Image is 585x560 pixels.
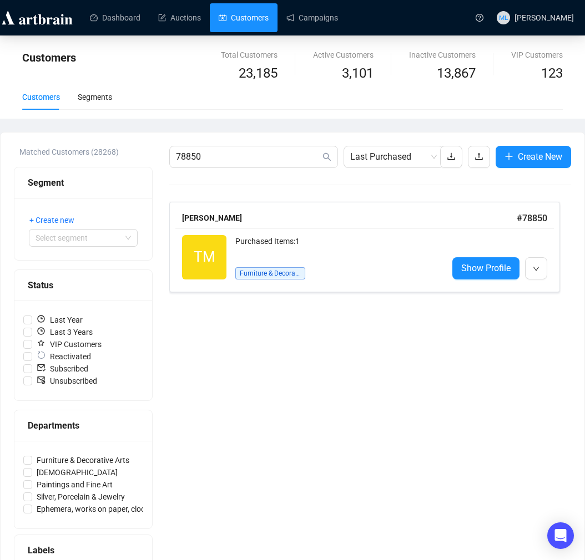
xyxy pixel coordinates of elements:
[32,326,97,338] span: Last 3 Years
[452,257,520,279] a: Show Profile
[194,246,215,268] span: TM
[511,49,563,61] div: VIP Customers
[28,419,139,432] div: Departments
[533,266,539,272] span: down
[32,466,122,478] span: [DEMOGRAPHIC_DATA]
[517,213,547,223] span: # 78850
[505,152,513,161] span: plus
[28,278,139,292] div: Status
[182,212,517,224] div: [PERSON_NAME]
[286,3,338,32] a: Campaigns
[32,503,173,515] span: Ephemera, works on paper, clocks, etc.
[158,3,201,32] a: Auctions
[235,235,439,257] div: Purchased Items: 1
[547,522,574,549] div: Open Intercom Messenger
[22,51,76,64] span: Customers
[176,150,320,164] input: Search Customer...
[28,543,139,557] div: Labels
[541,65,563,81] span: 123
[32,314,87,326] span: Last Year
[515,13,574,22] span: [PERSON_NAME]
[78,91,112,103] div: Segments
[409,49,476,61] div: Inactive Customers
[90,3,140,32] a: Dashboard
[32,338,106,350] span: VIP Customers
[496,146,571,168] button: Create New
[32,454,134,466] span: Furniture & Decorative Arts
[313,49,374,61] div: Active Customers
[19,146,153,158] div: Matched Customers (28268)
[32,491,129,503] span: Silver, Porcelain & Jewelry
[29,214,74,226] span: + Create new
[235,267,305,279] span: Furniture & Decorative Arts
[32,350,95,363] span: Reactivated
[169,202,571,292] a: [PERSON_NAME]#78850TMPurchased Items:1Furniture & Decorative ArtsShow Profile
[475,152,483,161] span: upload
[437,63,476,84] span: 13,867
[32,363,93,375] span: Subscribed
[476,14,483,22] span: question-circle
[221,49,278,61] div: Total Customers
[28,176,139,190] div: Segment
[22,91,60,103] div: Customers
[350,146,437,167] span: Last Purchased
[518,150,562,164] span: Create New
[342,63,374,84] span: 3,101
[322,152,331,161] span: search
[32,375,102,387] span: Unsubscribed
[239,63,278,84] span: 23,185
[32,478,117,491] span: Paintings and Fine Art
[447,152,456,161] span: download
[461,261,511,275] span: Show Profile
[219,3,269,32] a: Customers
[499,12,508,23] span: ML
[29,211,83,229] button: + Create new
